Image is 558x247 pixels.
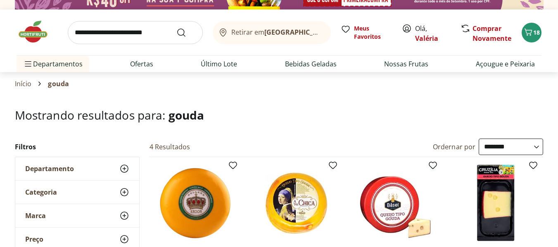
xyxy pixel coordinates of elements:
button: Departamento [15,157,139,180]
h2: 4 Resultados [150,142,190,151]
span: Retirar em [231,28,323,36]
a: Nossas Frutas [384,59,428,69]
span: 18 [533,28,540,36]
span: Preço [25,235,43,243]
span: gouda [48,80,69,87]
a: Comprar Novamente [473,24,511,43]
span: Departamento [25,165,74,173]
button: Carrinho [522,23,541,42]
a: Meus Favoritos [341,24,392,41]
img: QJO GOUDA CRUZILIA 140G [456,164,535,242]
span: Olá, [415,24,452,43]
a: Início [15,80,32,87]
img: Hortifruti [17,19,58,44]
span: Marca [25,212,46,220]
span: Categoria [25,188,57,196]
input: search [68,21,203,44]
label: Ordernar por [433,142,476,151]
img: QJO A TAL CHICA TIP GOUDA LEJANE KG [256,164,335,242]
a: Açougue e Peixaria [476,59,535,69]
h2: Filtros [15,139,140,155]
span: Departamentos [23,54,83,74]
img: QJO HOLANDES KROON GOUDA COROA KG [156,164,235,242]
b: [GEOGRAPHIC_DATA]/[GEOGRAPHIC_DATA] [264,28,404,37]
button: Marca [15,204,139,227]
button: Submit Search [176,28,196,38]
a: Valéria [415,34,438,43]
a: Bebidas Geladas [285,59,337,69]
a: Ofertas [130,59,153,69]
img: Queijo Tipo Gouda Basel [356,164,435,242]
h1: Mostrando resultados para: [15,108,544,122]
a: Último Lote [201,59,237,69]
button: Menu [23,54,33,74]
button: Retirar em[GEOGRAPHIC_DATA]/[GEOGRAPHIC_DATA] [213,21,331,44]
button: Categoria [15,181,139,204]
span: Meus Favoritos [354,24,392,41]
span: gouda [169,107,204,123]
